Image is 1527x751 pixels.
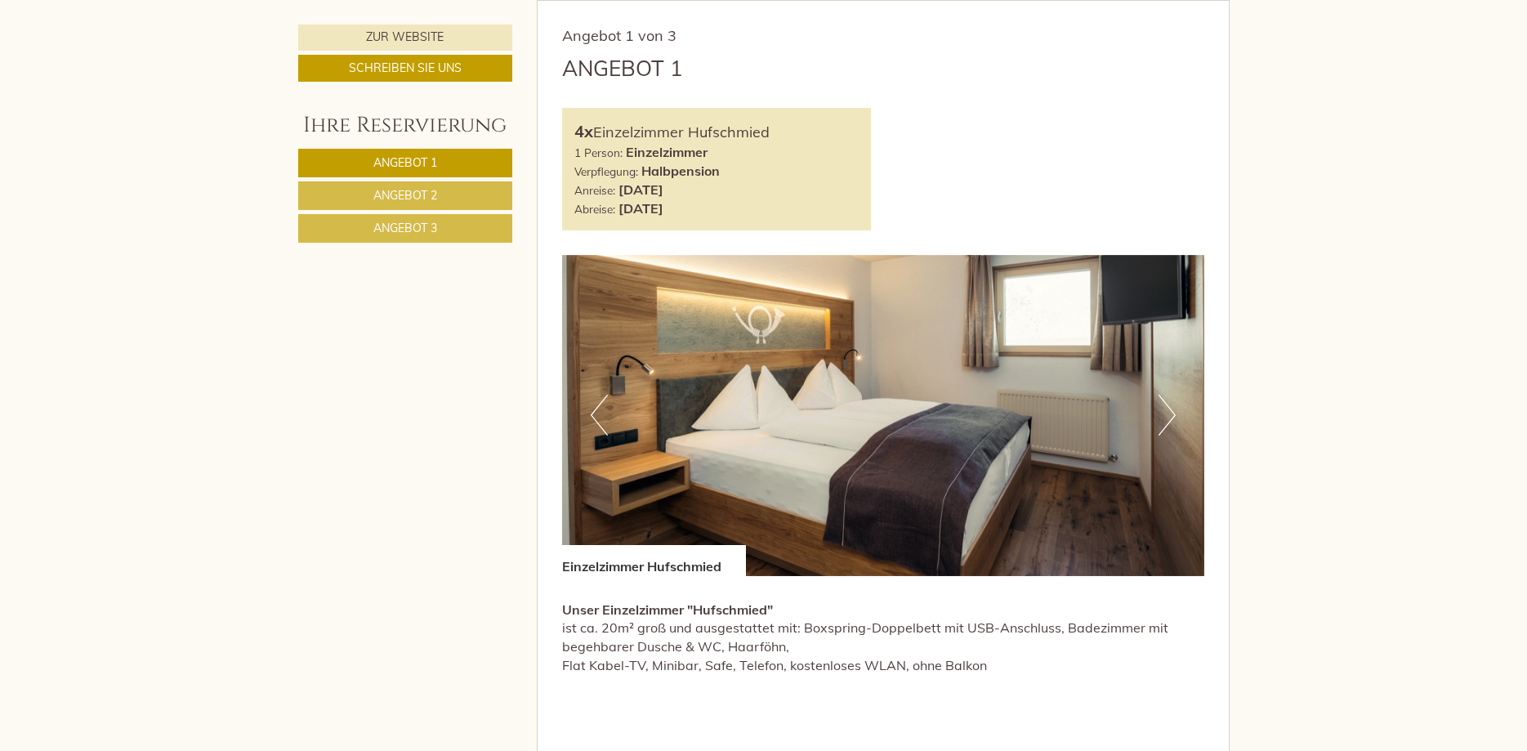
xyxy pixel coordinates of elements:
span: Angebot 2 [373,188,437,203]
a: Zur Website [298,25,512,51]
small: Anreise: [574,183,615,197]
div: Einzelzimmer Hufschmied [574,120,859,144]
b: [DATE] [618,181,663,198]
span: Angebot 1 [373,155,437,170]
a: Schreiben Sie uns [298,55,512,82]
small: Abreise: [574,202,615,216]
div: Ihre Reservierung [298,110,512,141]
b: Halbpension [641,163,720,179]
img: image [562,255,1204,576]
span: Angebot 3 [373,221,437,235]
p: ist ca. 20m² groß und ausgestattet mit: Boxspring-Doppelbett mit USB-Anschluss, Badezimmer mit be... [562,601,1204,675]
button: Next [1159,395,1176,436]
button: Previous [591,395,608,436]
small: 1 Person: [574,145,623,159]
b: [DATE] [618,200,663,217]
strong: Unser Einzelzimmer "Hufschmied" [562,601,773,618]
div: Einzelzimmer Hufschmied [562,545,746,576]
b: 4x [574,121,593,141]
div: Angebot 1 [562,53,683,83]
small: Verpflegung: [574,164,638,178]
span: Angebot 1 von 3 [562,26,676,45]
b: Einzelzimmer [626,144,708,160]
